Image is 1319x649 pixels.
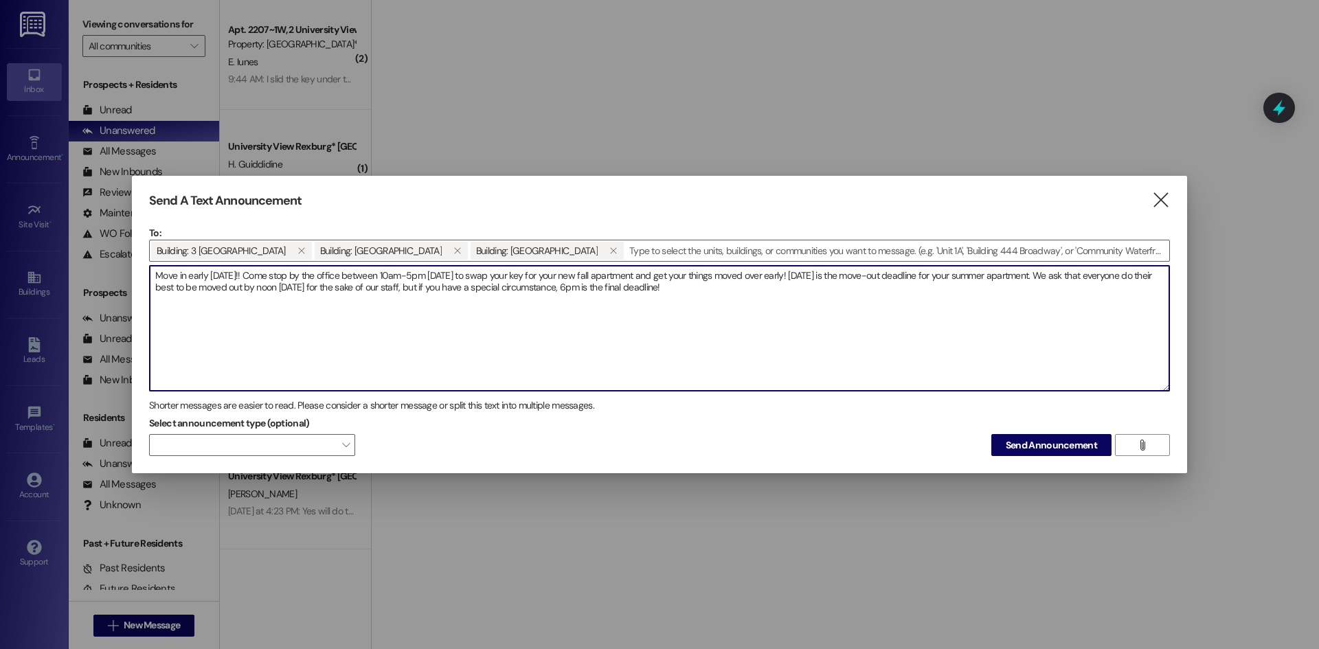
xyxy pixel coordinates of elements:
[149,193,302,209] h3: Send A Text Announcement
[625,240,1169,261] input: Type to select the units, buildings, or communities you want to message. (e.g. 'Unit 1A', 'Buildi...
[291,242,312,260] button: Building: 3 University View Rexburg
[609,245,617,256] i: 
[476,242,598,260] span: Building: 1 University View Rexburg
[1006,438,1097,453] span: Send Announcement
[149,226,1170,240] p: To:
[297,245,305,256] i: 
[150,266,1169,391] textarea: Move in early [DATE]!! Come stop by the office between 10am-5pm [DATE] to swap your key for your ...
[603,242,624,260] button: Building: 1 University View Rexburg
[320,242,442,260] span: Building: 2 University View Rexburg
[157,242,286,260] span: Building: 3 University View Rexburg
[149,265,1170,391] div: Move in early [DATE]!! Come stop by the office between 10am-5pm [DATE] to swap your key for your ...
[991,434,1112,456] button: Send Announcement
[447,242,468,260] button: Building: 2 University View Rexburg
[453,245,461,256] i: 
[149,413,310,434] label: Select announcement type (optional)
[1151,193,1170,207] i: 
[1137,440,1147,451] i: 
[149,398,1170,413] div: Shorter messages are easier to read. Please consider a shorter message or split this text into mu...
